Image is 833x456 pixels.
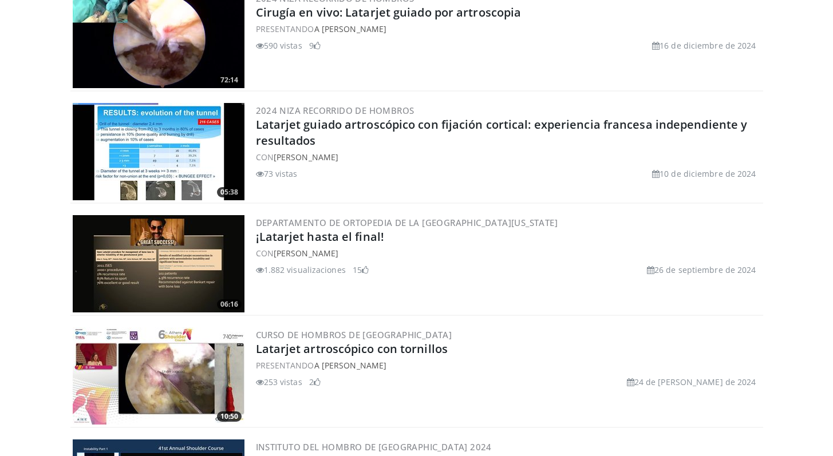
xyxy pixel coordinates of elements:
a: [PERSON_NAME] [274,248,338,259]
font: 2 [309,376,314,387]
a: Cirugía en vivo: Latarjet guiado por artroscopia [256,5,522,20]
a: 06:16 [73,215,244,312]
font: 72:14 [220,75,238,85]
font: 10:50 [220,411,238,421]
font: 590 vistas [264,40,302,51]
font: 24 de [PERSON_NAME] de 2024 [634,376,756,387]
font: 16 de diciembre de 2024 [660,40,756,51]
font: 73 vistas [264,168,298,179]
a: Latarjet artroscópico con tornillos [256,341,448,356]
a: [PERSON_NAME] [274,152,338,162]
a: ¡Latarjet hasta el final! [256,229,385,244]
a: Departamento de Ortopedia de la [GEOGRAPHIC_DATA][US_STATE] [256,217,558,228]
img: b98e3b20-d455-417a-9b7c-4a23f108dcb0.300x170_q85_crop-smart_upscale.jpg [73,327,244,425]
font: 253 vistas [264,376,302,387]
font: PRESENTANDO [256,360,314,371]
a: Instituto del Hombro de [GEOGRAPHIC_DATA] 2024 [256,441,492,453]
font: 15 [353,264,362,275]
img: ccf31911-3124-44e0-9985-4783b9e891bc.300x170_q85_crop-smart_upscale.jpg [73,103,244,200]
img: 807531e9-de3d-42ae-aa39-51e3470c4f0d.300x170_q85_crop-smart_upscale.jpg [73,215,244,312]
a: A [PERSON_NAME] [314,360,387,371]
font: CON [256,152,274,162]
font: 1.882 visualizaciones [264,264,346,275]
a: Latarjet guiado artroscópico con fijación cortical: experiencia francesa independiente y resultados [256,117,748,148]
font: 26 de septiembre de 2024 [654,264,756,275]
font: 06:16 [220,299,238,309]
a: 10:50 [73,327,244,425]
a: Curso de hombros de [GEOGRAPHIC_DATA] [256,329,452,340]
font: 05:38 [220,187,238,197]
font: PRESENTANDO [256,23,314,34]
a: 05:38 [73,103,244,200]
font: CON [256,248,274,259]
a: 2024 Niza recorrido de hombros [256,105,414,116]
font: 9 [309,40,314,51]
font: 10 de diciembre de 2024 [660,168,756,179]
a: A [PERSON_NAME] [314,23,387,34]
